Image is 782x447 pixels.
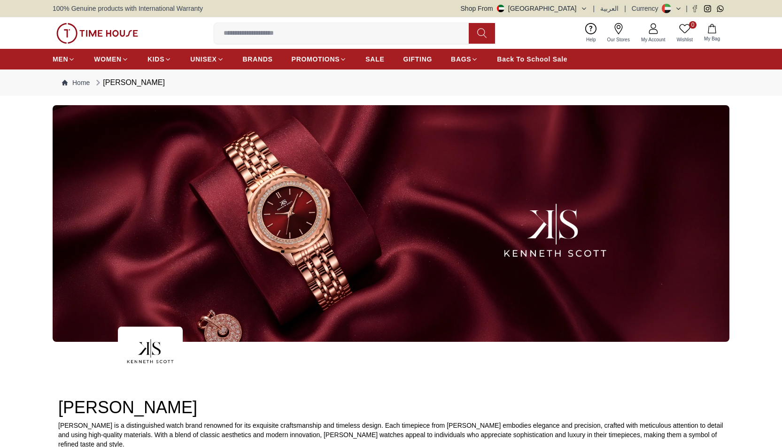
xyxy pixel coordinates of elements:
a: MEN [53,51,75,68]
a: KIDS [147,51,171,68]
button: Shop From[GEOGRAPHIC_DATA] [461,4,588,13]
div: Currency [632,4,662,13]
a: SALE [365,51,384,68]
span: KIDS [147,54,164,64]
a: UNISEX [190,51,224,68]
span: Our Stores [604,36,634,43]
button: My Bag [698,22,726,44]
span: Help [582,36,600,43]
span: | [593,4,595,13]
span: UNISEX [190,54,217,64]
a: Facebook [691,5,698,12]
a: BAGS [451,51,478,68]
a: WOMEN [94,51,129,68]
span: | [686,4,688,13]
span: GIFTING [403,54,432,64]
h2: [PERSON_NAME] [58,398,724,417]
span: SALE [365,54,384,64]
span: WOMEN [94,54,122,64]
span: 100% Genuine products with International Warranty [53,4,203,13]
img: ... [118,327,183,376]
img: ... [56,23,138,44]
span: My Account [637,36,669,43]
span: BRANDS [243,54,273,64]
a: Instagram [704,5,711,12]
a: Home [62,78,90,87]
span: My Bag [700,35,724,42]
a: 0Wishlist [671,21,698,45]
span: Back To School Sale [497,54,567,64]
span: BAGS [451,54,471,64]
span: Wishlist [673,36,697,43]
a: Whatsapp [717,5,724,12]
span: MEN [53,54,68,64]
nav: Breadcrumb [53,69,729,96]
span: PROMOTIONS [292,54,340,64]
a: Our Stores [602,21,635,45]
a: Help [581,21,602,45]
div: [PERSON_NAME] [93,77,165,88]
span: | [624,4,626,13]
a: BRANDS [243,51,273,68]
a: PROMOTIONS [292,51,347,68]
span: 0 [689,21,697,29]
a: GIFTING [403,51,432,68]
img: United Arab Emirates [497,5,504,12]
button: العربية [600,4,619,13]
img: ... [53,105,729,342]
a: Back To School Sale [497,51,567,68]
